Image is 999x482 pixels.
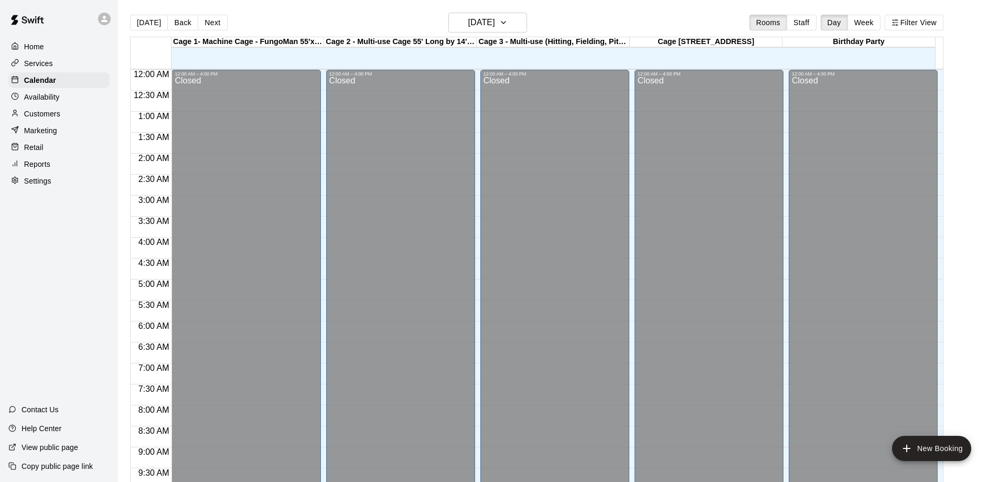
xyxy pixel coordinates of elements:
span: 6:30 AM [136,342,172,351]
span: 4:00 AM [136,238,172,247]
button: Staff [787,15,817,30]
span: 1:00 AM [136,112,172,121]
a: Reports [8,156,110,172]
span: 4:30 AM [136,259,172,267]
p: Help Center [22,423,61,434]
p: Reports [24,159,50,169]
button: Filter View [885,15,943,30]
p: Marketing [24,125,57,136]
div: 12:00 AM – 4:00 PM [638,71,780,77]
button: Back [167,15,198,30]
span: 6:00 AM [136,322,172,330]
span: 3:30 AM [136,217,172,226]
div: Cage 1- Machine Cage - FungoMan 55'x14'Wide [171,37,324,47]
span: 12:30 AM [131,91,172,100]
span: 2:30 AM [136,175,172,184]
button: add [892,436,971,461]
span: 5:30 AM [136,301,172,309]
span: 8:30 AM [136,426,172,435]
div: 12:00 AM – 4:00 PM [175,71,317,77]
span: 2:00 AM [136,154,172,163]
div: Cage [STREET_ADDRESS] [630,37,782,47]
button: Rooms [749,15,787,30]
p: Contact Us [22,404,59,415]
p: Customers [24,109,60,119]
h6: [DATE] [468,15,495,30]
a: Customers [8,106,110,122]
button: Week [847,15,880,30]
span: 5:00 AM [136,280,172,288]
button: Next [198,15,227,30]
p: Retail [24,142,44,153]
button: [DATE] [448,13,527,33]
span: 9:30 AM [136,468,172,477]
span: 3:00 AM [136,196,172,205]
a: Calendar [8,72,110,88]
div: Birthday Party [782,37,935,47]
a: Services [8,56,110,71]
a: Marketing [8,123,110,138]
div: Cage 2 - Multi-use Cage 55' Long by 14' Wide (No Machine) [324,37,477,47]
span: 1:30 AM [136,133,172,142]
span: 7:00 AM [136,363,172,372]
span: 7:30 AM [136,384,172,393]
div: Cage 3 - Multi-use (Hitting, Fielding, Pitching work) 75x13' Cage [477,37,629,47]
span: 9:00 AM [136,447,172,456]
span: 12:00 AM [131,70,172,79]
a: Settings [8,173,110,189]
p: Settings [24,176,51,186]
p: Services [24,58,53,69]
a: Availability [8,89,110,105]
button: [DATE] [130,15,168,30]
p: Calendar [24,75,56,85]
div: 12:00 AM – 4:00 PM [329,71,472,77]
p: View public page [22,442,78,453]
p: Availability [24,92,60,102]
span: 8:00 AM [136,405,172,414]
button: Day [821,15,848,30]
p: Home [24,41,44,52]
div: 12:00 AM – 4:00 PM [792,71,934,77]
a: Retail [8,140,110,155]
a: Home [8,39,110,55]
p: Copy public page link [22,461,93,472]
div: 12:00 AM – 4:00 PM [484,71,626,77]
